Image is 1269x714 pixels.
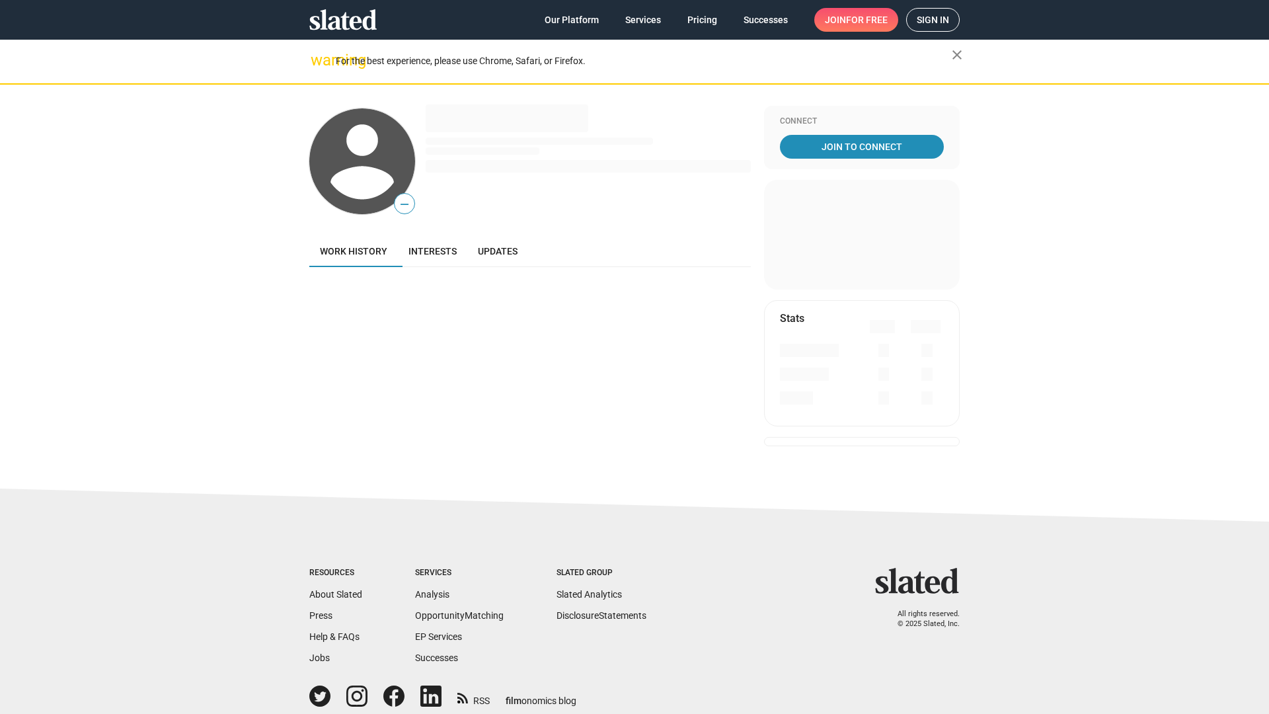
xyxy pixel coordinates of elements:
a: Services [615,8,672,32]
a: Slated Analytics [557,589,622,600]
a: Successes [733,8,798,32]
a: Pricing [677,8,728,32]
a: Jobs [309,653,330,663]
p: All rights reserved. © 2025 Slated, Inc. [884,610,960,629]
span: Updates [478,246,518,257]
div: Resources [309,568,362,578]
span: Join [825,8,888,32]
a: Help & FAQs [309,631,360,642]
a: Analysis [415,589,449,600]
span: film [506,695,521,706]
span: Our Platform [545,8,599,32]
span: Sign in [917,9,949,31]
span: Interests [408,246,457,257]
a: Joinfor free [814,8,898,32]
div: Slated Group [557,568,646,578]
mat-card-title: Stats [780,311,804,325]
div: For the best experience, please use Chrome, Safari, or Firefox. [336,52,952,70]
mat-icon: warning [311,52,327,68]
span: Successes [744,8,788,32]
a: EP Services [415,631,462,642]
div: Services [415,568,504,578]
a: Updates [467,235,528,267]
a: Successes [415,653,458,663]
a: DisclosureStatements [557,610,646,621]
a: About Slated [309,589,362,600]
a: Our Platform [534,8,609,32]
span: — [395,196,414,213]
mat-icon: close [949,47,965,63]
div: Connect [780,116,944,127]
span: Work history [320,246,387,257]
span: for free [846,8,888,32]
a: Work history [309,235,398,267]
a: Join To Connect [780,135,944,159]
span: Services [625,8,661,32]
a: filmonomics blog [506,684,576,707]
a: RSS [457,687,490,707]
span: Join To Connect [783,135,941,159]
a: Interests [398,235,467,267]
span: Pricing [687,8,717,32]
a: OpportunityMatching [415,610,504,621]
a: Sign in [906,8,960,32]
a: Press [309,610,332,621]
